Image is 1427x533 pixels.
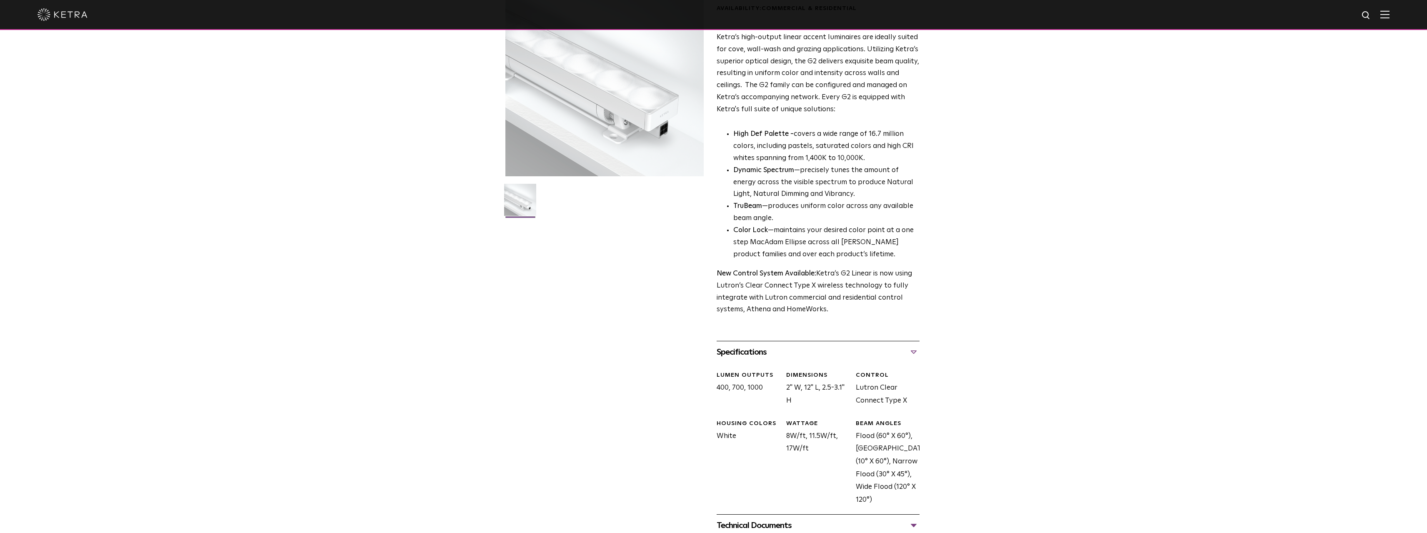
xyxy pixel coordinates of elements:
[504,184,536,222] img: G2-Linear-2021-Web-Square
[717,519,920,532] div: Technical Documents
[1361,10,1372,21] img: search icon
[733,130,794,138] strong: High Def Palette -
[733,128,920,165] p: covers a wide range of 16.7 million colors, including pastels, saturated colors and high CRI whit...
[710,420,780,506] div: White
[717,345,920,359] div: Specifications
[733,203,762,210] strong: TruBeam
[786,420,850,428] div: WATTAGE
[733,227,768,234] strong: Color Lock
[733,200,920,225] li: —produces uniform color across any available beam angle.
[856,371,919,380] div: CONTROL
[780,371,850,407] div: 2" W, 12" L, 2.5-3.1" H
[733,225,920,261] li: —maintains your desired color point at a one step MacAdam Ellipse across all [PERSON_NAME] produc...
[717,371,780,380] div: LUMEN OUTPUTS
[717,268,920,316] p: Ketra’s G2 Linear is now using Lutron’s Clear Connect Type X wireless technology to fully integra...
[786,371,850,380] div: DIMENSIONS
[850,420,919,506] div: Flood (60° X 60°), [GEOGRAPHIC_DATA] (10° X 60°), Narrow Flood (30° X 45°), Wide Flood (120° X 120°)
[37,8,87,21] img: ketra-logo-2019-white
[717,32,920,116] p: Ketra’s high-output linear accent luminaires are ideally suited for cove, wall-wash and grazing a...
[710,371,780,407] div: 400, 700, 1000
[717,270,816,277] strong: New Control System Available:
[1380,10,1390,18] img: Hamburger%20Nav.svg
[717,420,780,428] div: HOUSING COLORS
[733,167,794,174] strong: Dynamic Spectrum
[850,371,919,407] div: Lutron Clear Connect Type X
[856,420,919,428] div: BEAM ANGLES
[780,420,850,506] div: 8W/ft, 11.5W/ft, 17W/ft
[733,165,920,201] li: —precisely tunes the amount of energy across the visible spectrum to produce Natural Light, Natur...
